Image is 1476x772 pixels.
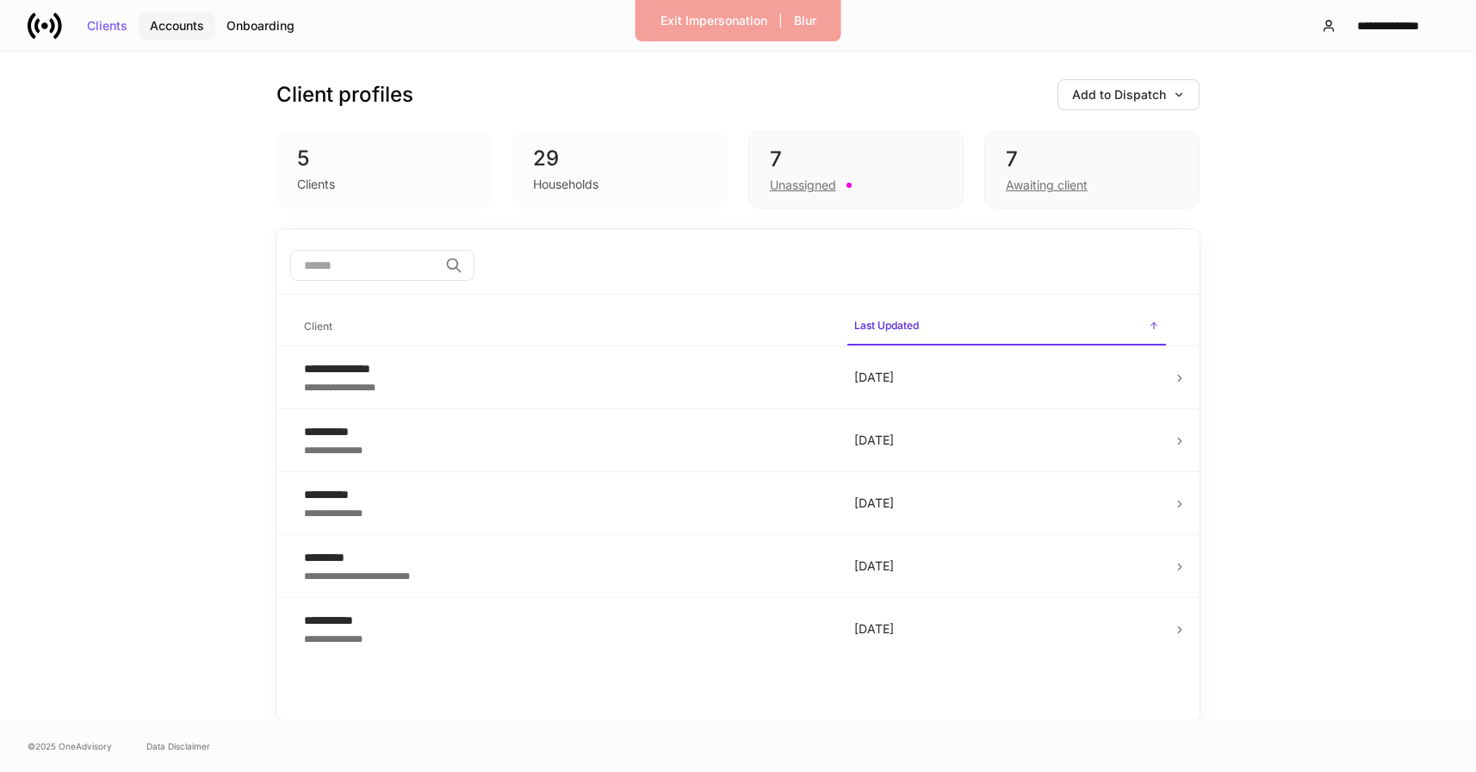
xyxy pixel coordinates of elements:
div: Households [533,176,598,193]
span: Last Updated [847,308,1166,346]
div: 29 [533,145,707,172]
h3: Client profiles [276,81,413,109]
a: Data Disclaimer [146,739,210,753]
div: Awaiting client [1006,177,1088,194]
div: Add to Dispatch [1072,89,1185,101]
div: 7 [770,146,942,173]
button: Clients [76,12,139,40]
p: [DATE] [854,557,1159,575]
button: Blur [783,7,828,34]
h6: Last Updated [854,317,919,333]
p: [DATE] [854,620,1159,638]
div: 7 [1006,146,1178,173]
button: Add to Dispatch [1057,79,1200,110]
div: 7Unassigned [748,131,964,209]
div: Accounts [150,20,204,32]
div: Unassigned [770,177,836,194]
div: Onboarding [226,20,295,32]
button: Accounts [139,12,215,40]
div: Blur [794,15,816,27]
div: Clients [297,176,335,193]
h6: Client [304,318,332,334]
span: Client [297,309,834,345]
p: [DATE] [854,369,1159,386]
div: Clients [87,20,127,32]
button: Onboarding [215,12,306,40]
p: [DATE] [854,495,1159,512]
p: [DATE] [854,432,1159,449]
span: © 2025 OneAdvisory [28,739,112,753]
button: Exit Impersonation [649,7,778,34]
div: Exit Impersonation [660,15,767,27]
div: 5 [297,145,471,172]
div: 7Awaiting client [984,131,1200,209]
